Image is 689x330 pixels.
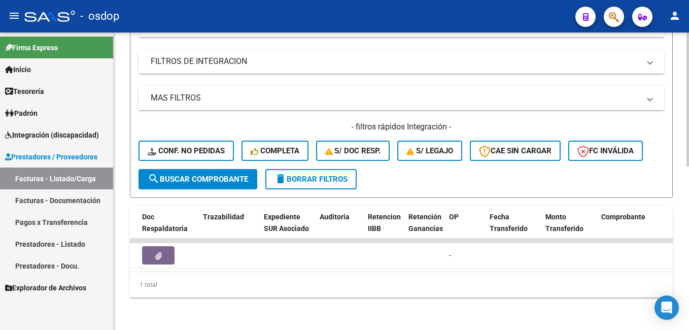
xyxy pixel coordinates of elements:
[242,141,308,161] button: Completa
[368,213,401,233] span: Retencion IIBB
[151,92,640,104] mat-panel-title: MAS FILTROS
[80,5,119,27] span: - osdop
[139,169,257,189] button: Buscar Comprobante
[260,206,316,251] datatable-header-cell: Expediente SUR Asociado
[449,213,459,221] span: OP
[5,42,58,53] span: Firma Express
[130,272,673,298] div: 1 total
[568,141,643,161] button: FC Inválida
[5,64,31,75] span: Inicio
[397,141,462,161] button: S/ legajo
[445,206,486,251] datatable-header-cell: OP
[470,141,561,161] button: CAE SIN CARGAR
[404,206,445,251] datatable-header-cell: Retención Ganancias
[5,129,99,141] span: Integración (discapacidad)
[8,10,20,22] mat-icon: menu
[316,141,390,161] button: S/ Doc Resp.
[138,206,199,251] datatable-header-cell: Doc Respaldatoria
[316,206,364,251] datatable-header-cell: Auditoria
[320,213,350,221] span: Auditoria
[545,213,583,233] span: Monto Transferido
[5,282,86,293] span: Explorador de Archivos
[203,213,244,221] span: Trazabilidad
[148,175,248,184] span: Buscar Comprobante
[406,146,453,155] span: S/ legajo
[541,206,597,251] datatable-header-cell: Monto Transferido
[139,86,664,110] mat-expansion-panel-header: MAS FILTROS
[142,213,188,233] span: Doc Respaldatoria
[364,206,404,251] datatable-header-cell: Retencion IIBB
[5,86,44,97] span: Tesorería
[265,169,357,189] button: Borrar Filtros
[148,173,160,185] mat-icon: search
[251,146,299,155] span: Completa
[151,56,640,67] mat-panel-title: FILTROS DE INTEGRACION
[479,146,552,155] span: CAE SIN CARGAR
[408,213,443,233] span: Retención Ganancias
[577,146,634,155] span: FC Inválida
[274,173,287,185] mat-icon: delete
[486,206,541,251] datatable-header-cell: Fecha Transferido
[139,49,664,74] mat-expansion-panel-header: FILTROS DE INTEGRACION
[148,146,225,155] span: Conf. no pedidas
[601,213,645,221] span: Comprobante
[669,10,681,22] mat-icon: person
[139,121,664,133] h4: - filtros rápidos Integración -
[5,108,38,119] span: Padrón
[264,213,309,233] span: Expediente SUR Asociado
[654,295,679,320] div: Open Intercom Messenger
[199,206,260,251] datatable-header-cell: Trazabilidad
[5,151,97,162] span: Prestadores / Proveedores
[325,146,381,155] span: S/ Doc Resp.
[490,213,528,233] span: Fecha Transferido
[274,175,348,184] span: Borrar Filtros
[139,141,234,161] button: Conf. no pedidas
[597,206,688,251] datatable-header-cell: Comprobante
[449,251,451,259] span: -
